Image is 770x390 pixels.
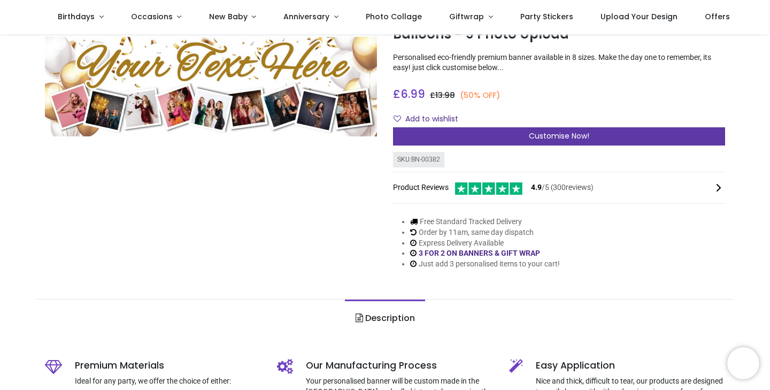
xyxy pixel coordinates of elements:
[410,227,560,238] li: Order by 11am, same day dispatch
[435,90,455,101] span: 13.98
[393,52,725,73] p: Personalised eco-friendly premium banner available in 8 sizes. Make the day one to remember, its ...
[131,11,173,22] span: Occasions
[410,238,560,249] li: Express Delivery Available
[306,359,493,372] h5: Our Manufacturing Process
[75,376,261,387] p: Ideal for any party, we offer the choice of either:
[727,347,759,379] iframe: Brevo live chat
[58,11,95,22] span: Birthdays
[410,217,560,227] li: Free Standard Tracked Delivery
[419,249,540,257] a: 3 FOR 2 ON BANNERS & GIFT WRAP
[449,11,484,22] span: Giftwrap
[460,90,500,101] small: (50% OFF)
[531,183,542,192] span: 4.9
[410,259,560,270] li: Just add 3 personalised items to your cart!
[529,131,589,141] span: Customise Now!
[366,11,422,22] span: Photo Collage
[209,11,248,22] span: New Baby
[600,11,677,22] span: Upload Your Design
[393,181,725,195] div: Product Reviews
[531,182,594,193] span: /5 ( 300 reviews)
[536,359,725,372] h5: Easy Application
[401,86,425,102] span: 6.99
[393,110,467,128] button: Add to wishlistAdd to wishlist
[283,11,329,22] span: Anniversary
[520,11,573,22] span: Party Stickers
[393,86,425,102] span: £
[430,90,455,101] span: £
[393,152,444,167] div: SKU: BN-00382
[345,300,425,337] a: Description
[705,11,730,22] span: Offers
[45,37,377,136] img: Personalised Happy Birthday Banner - Gold Balloons - 9 Photo Upload
[394,115,401,123] i: Add to wishlist
[75,359,261,372] h5: Premium Materials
